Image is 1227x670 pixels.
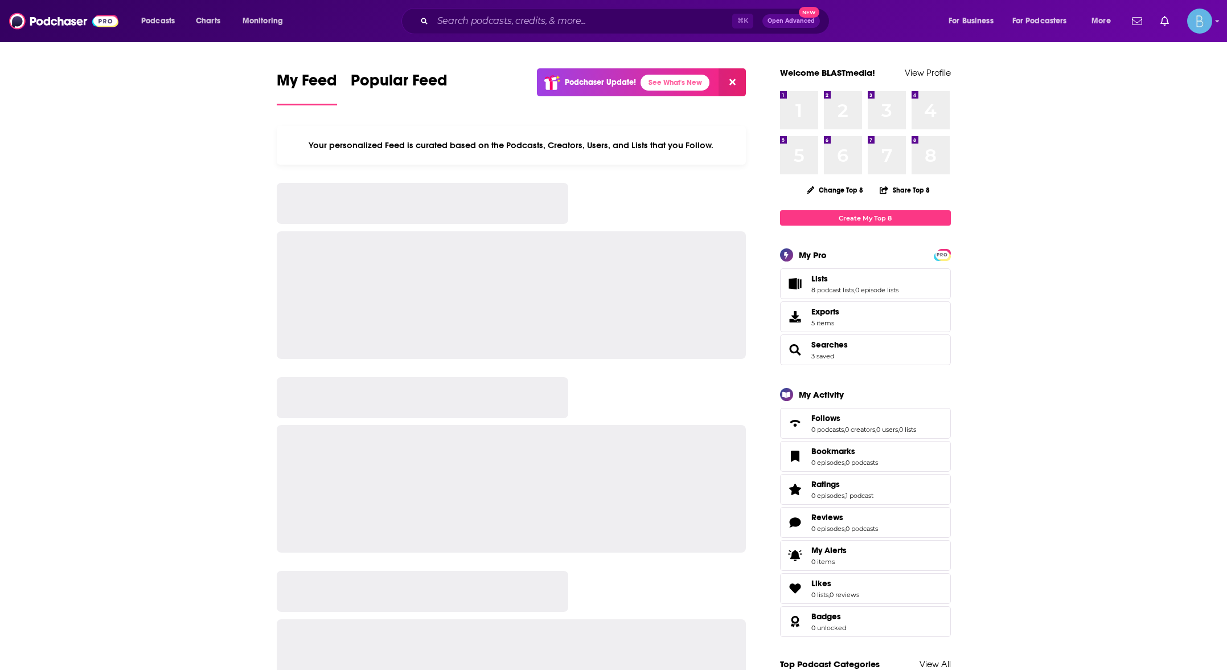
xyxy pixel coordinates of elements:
a: 0 episodes [811,492,844,500]
a: Reviews [811,512,878,522]
button: open menu [1005,12,1084,30]
span: , [875,426,876,434]
div: Search podcasts, credits, & more... [412,8,840,34]
a: Searches [784,342,807,358]
a: My Feed [277,71,337,105]
a: Badges [811,611,846,622]
a: View All [920,659,951,669]
span: Bookmarks [811,446,855,456]
a: Lists [811,273,898,284]
span: Bookmarks [780,441,951,472]
span: Logged in as BLASTmedia [1187,9,1212,34]
a: Top Podcast Categories [780,659,880,669]
div: Your personalized Feed is curated based on the Podcasts, Creators, Users, and Lists that you Follow. [277,126,746,165]
a: Badges [784,614,807,630]
span: Lists [811,273,828,284]
span: Follows [780,408,951,439]
button: open menu [941,12,1008,30]
span: , [844,459,846,467]
span: My Alerts [811,545,847,555]
span: , [828,591,830,599]
span: Exports [811,307,839,317]
a: Lists [784,276,807,292]
span: , [844,492,846,500]
a: 0 episodes [811,459,844,467]
span: More [1091,13,1111,29]
span: PRO [935,251,949,259]
span: Reviews [780,507,951,538]
span: My Feed [277,71,337,97]
button: Show profile menu [1187,9,1212,34]
button: open menu [1084,12,1125,30]
span: Searches [780,334,951,365]
span: Exports [784,309,807,325]
img: Podchaser - Follow, Share and Rate Podcasts [9,10,118,32]
img: User Profile [1187,9,1212,34]
a: My Alerts [780,540,951,571]
a: Likes [811,578,859,589]
a: 1 podcast [846,492,873,500]
a: Show notifications dropdown [1127,11,1147,31]
span: For Business [949,13,994,29]
span: My Alerts [784,548,807,563]
span: Charts [196,13,220,29]
span: Badges [780,606,951,637]
a: 0 reviews [830,591,859,599]
button: open menu [133,12,190,30]
a: 0 podcasts [811,426,844,434]
span: 0 items [811,558,847,566]
button: Share Top 8 [879,179,930,201]
a: 0 podcasts [846,459,878,467]
a: 3 saved [811,352,834,360]
span: 5 items [811,319,839,327]
a: 0 users [876,426,898,434]
a: 0 creators [845,426,875,434]
div: My Activity [799,389,844,400]
span: , [898,426,899,434]
span: , [844,426,845,434]
span: Popular Feed [351,71,448,97]
a: Bookmarks [811,446,878,456]
a: Ratings [784,481,807,497]
a: 0 lists [811,591,828,599]
span: Lists [780,268,951,299]
span: , [854,286,855,294]
a: Ratings [811,479,873,489]
a: Bookmarks [784,448,807,464]
a: Exports [780,301,951,332]
a: 0 lists [899,426,916,434]
button: open menu [235,12,298,30]
span: Badges [811,611,841,622]
a: 8 podcast lists [811,286,854,294]
a: Popular Feed [351,71,448,105]
a: Searches [811,340,848,350]
a: 0 episode lists [855,286,898,294]
span: ⌘ K [732,14,753,28]
span: Podcasts [141,13,175,29]
p: Podchaser Update! [565,77,636,87]
a: 0 podcasts [846,525,878,533]
span: Reviews [811,512,843,522]
a: Show notifications dropdown [1156,11,1173,31]
a: Welcome BLASTmedia! [780,67,875,78]
a: Follows [784,415,807,431]
a: 0 unlocked [811,624,846,632]
input: Search podcasts, credits, & more... [433,12,732,30]
div: My Pro [799,250,827,260]
a: Create My Top 8 [780,210,951,226]
span: Monitoring [243,13,283,29]
a: 0 episodes [811,525,844,533]
span: Likes [811,578,831,589]
a: See What's New [641,75,709,91]
span: For Podcasters [1012,13,1067,29]
a: Reviews [784,514,807,530]
a: Likes [784,581,807,597]
span: Ratings [780,474,951,505]
a: Charts [188,12,227,30]
span: Open Advanced [768,18,815,24]
span: , [844,525,846,533]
